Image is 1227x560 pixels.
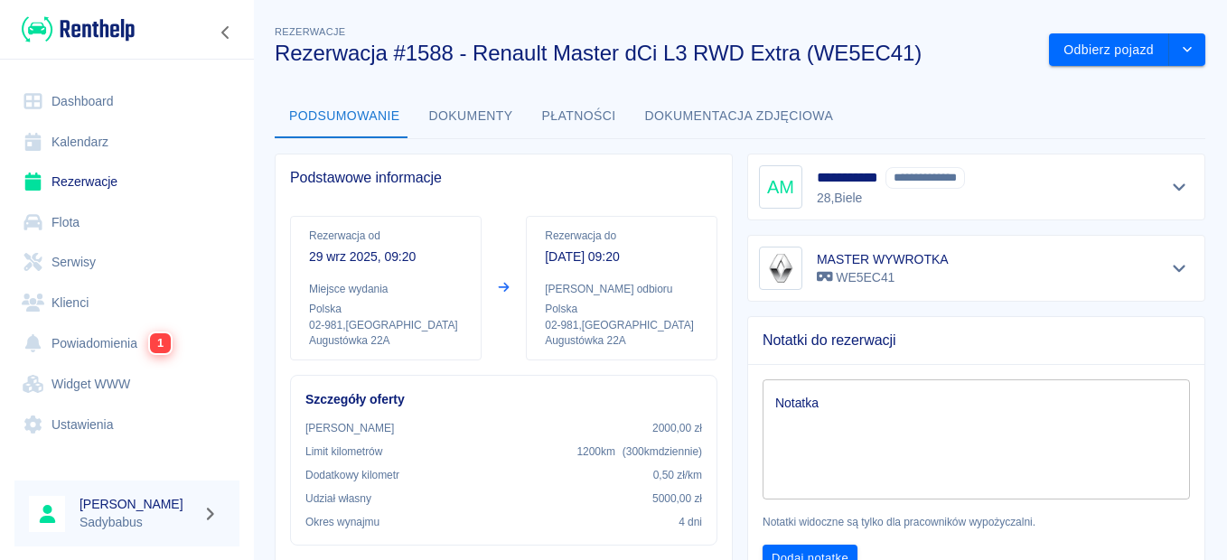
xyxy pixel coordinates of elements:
[545,247,698,266] p: [DATE] 09:20
[212,21,239,44] button: Zwiń nawigację
[1049,33,1169,67] button: Odbierz pojazd
[1165,174,1194,200] button: Pokaż szczegóły
[545,281,698,297] p: [PERSON_NAME] odbioru
[290,169,717,187] span: Podstawowe informacje
[309,317,463,333] p: 02-981 , [GEOGRAPHIC_DATA]
[545,317,698,333] p: 02-981 , [GEOGRAPHIC_DATA]
[14,283,239,323] a: Klienci
[305,514,379,530] p: Okres wynajmu
[1165,256,1194,281] button: Pokaż szczegóły
[652,490,702,507] p: 5000,00 zł
[14,81,239,122] a: Dashboard
[631,95,848,138] button: Dokumentacja zdjęciowa
[763,514,1190,530] p: Notatki widoczne są tylko dla pracowników wypożyczalni.
[14,202,239,243] a: Flota
[679,514,702,530] p: 4 dni
[653,467,702,483] p: 0,50 zł /km
[545,301,698,317] p: Polska
[305,443,382,460] p: Limit kilometrów
[652,420,702,436] p: 2000,00 zł
[817,250,948,268] h6: MASTER WYWROTKA
[817,189,965,208] p: 28 , Biele
[309,333,463,349] p: Augustówka 22A
[309,281,463,297] p: Miejsce wydania
[305,420,394,436] p: [PERSON_NAME]
[305,490,371,507] p: Udział własny
[309,228,463,244] p: Rezerwacja od
[14,364,239,405] a: Widget WWW
[528,95,631,138] button: Płatności
[817,268,948,287] p: WE5EC41
[415,95,528,138] button: Dokumenty
[275,26,345,37] span: Rezerwacje
[275,95,415,138] button: Podsumowanie
[545,333,698,349] p: Augustówka 22A
[1169,33,1205,67] button: drop-down
[22,14,135,44] img: Renthelp logo
[80,495,195,513] h6: [PERSON_NAME]
[759,165,802,209] div: AM
[14,14,135,44] a: Renthelp logo
[623,445,702,458] span: ( 300 km dziennie )
[763,331,1190,350] span: Notatki do rezerwacji
[14,242,239,283] a: Serwisy
[305,467,399,483] p: Dodatkowy kilometr
[545,228,698,244] p: Rezerwacja do
[14,162,239,202] a: Rezerwacje
[275,41,1035,66] h3: Rezerwacja #1588 - Renault Master dCi L3 RWD Extra (WE5EC41)
[14,405,239,445] a: Ustawienia
[309,301,463,317] p: Polska
[150,333,171,353] span: 1
[576,443,702,460] p: 1200 km
[80,513,195,532] p: Sadybabus
[763,250,799,286] img: Image
[305,390,702,409] h6: Szczegóły oferty
[14,322,239,364] a: Powiadomienia1
[309,247,463,266] p: 29 wrz 2025, 09:20
[14,122,239,163] a: Kalendarz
